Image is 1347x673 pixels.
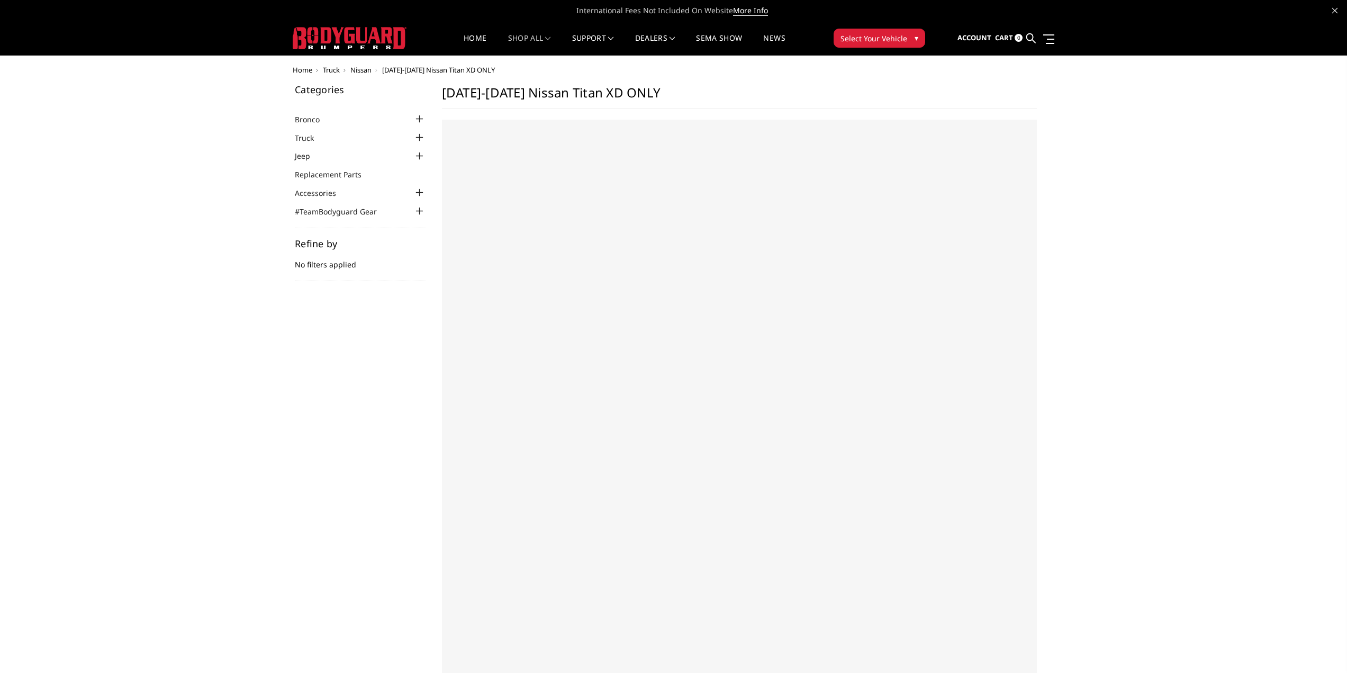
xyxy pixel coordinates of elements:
[350,65,372,75] a: Nissan
[295,132,327,143] a: Truck
[834,29,925,48] button: Select Your Vehicle
[763,34,785,55] a: News
[508,34,551,55] a: shop all
[295,239,426,281] div: No filters applied
[995,33,1013,42] span: Cart
[293,65,312,75] a: Home
[957,24,991,52] a: Account
[453,130,1026,653] iframe: Form 0
[295,239,426,248] h5: Refine by
[295,85,426,94] h5: Categories
[957,33,991,42] span: Account
[635,34,675,55] a: Dealers
[293,27,406,49] img: BODYGUARD BUMPERS
[696,34,742,55] a: SEMA Show
[915,32,918,43] span: ▾
[382,65,495,75] span: [DATE]-[DATE] Nissan Titan XD ONLY
[295,187,349,199] a: Accessories
[295,169,375,180] a: Replacement Parts
[572,34,614,55] a: Support
[295,150,323,161] a: Jeep
[442,85,1037,109] h1: [DATE]-[DATE] Nissan Titan XD ONLY
[840,33,907,44] span: Select Your Vehicle
[464,34,486,55] a: Home
[1015,34,1023,42] span: 0
[295,206,390,217] a: #TeamBodyguard Gear
[295,114,333,125] a: Bronco
[733,5,768,16] a: More Info
[323,65,340,75] a: Truck
[995,24,1023,52] a: Cart 0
